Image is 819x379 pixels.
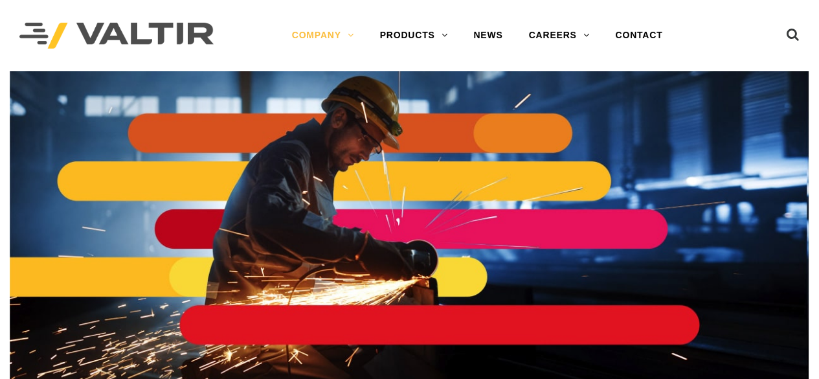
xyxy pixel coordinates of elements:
a: NEWS [460,23,515,49]
a: CONTACT [603,23,676,49]
a: CAREERS [516,23,603,49]
a: COMPANY [279,23,367,49]
a: PRODUCTS [367,23,461,49]
img: Valtir [19,23,214,49]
